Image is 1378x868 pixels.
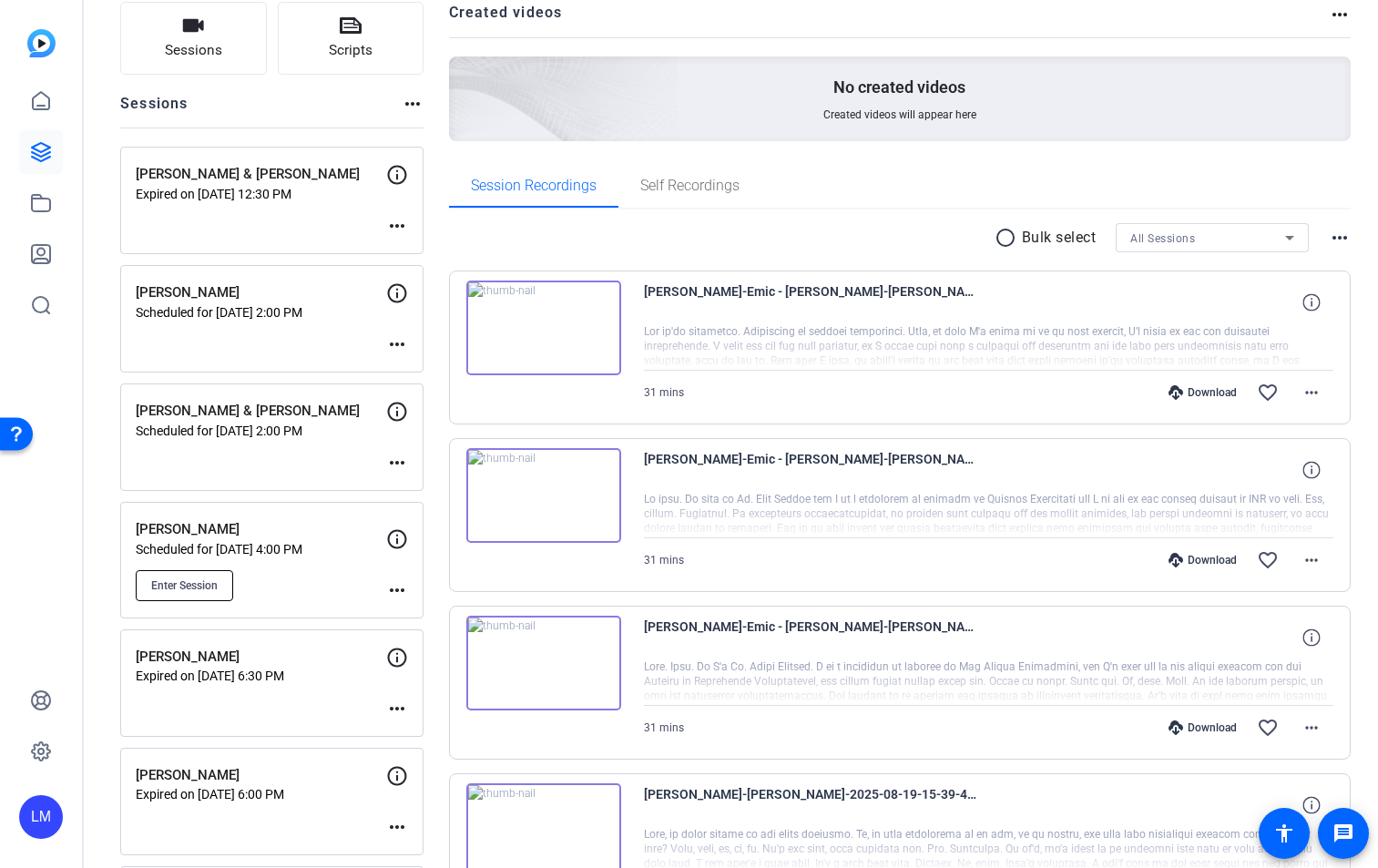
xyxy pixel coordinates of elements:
p: [PERSON_NAME] & [PERSON_NAME] [136,164,386,185]
span: Enter Session [151,578,218,593]
span: Sessions [165,40,222,61]
span: 31 mins [644,554,684,567]
p: Scheduled for [DATE] 2:00 PM [136,305,386,320]
mat-icon: more_horiz [1329,227,1351,249]
p: [PERSON_NAME] & [PERSON_NAME] [136,401,386,422]
mat-icon: more_horiz [1301,382,1322,403]
mat-icon: more_horiz [386,215,408,237]
p: Bulk select [1022,227,1097,249]
p: Expired on [DATE] 6:30 PM [136,669,386,683]
mat-icon: more_horiz [386,333,408,355]
span: Session Recordings [471,179,597,193]
span: All Sessions [1130,232,1195,245]
div: Download [1159,553,1246,567]
p: Expired on [DATE] 6:00 PM [136,787,386,802]
p: Scheduled for [DATE] 4:00 PM [136,542,386,557]
button: Scripts [278,2,424,75]
button: Enter Session [136,570,233,601]
mat-icon: favorite_border [1257,717,1279,739]
p: [PERSON_NAME] [136,647,386,668]
img: thumb-nail [466,281,621,375]
span: Scripts [329,40,373,61]
mat-icon: radio_button_unchecked [995,227,1022,249]
img: blue-gradient.svg [27,29,56,57]
p: [PERSON_NAME] [136,282,386,303]
h2: Sessions [120,93,189,128]
p: [PERSON_NAME] [136,765,386,786]
span: [PERSON_NAME]-Emic - [PERSON_NAME]-[PERSON_NAME]-2025-08-27-16-02-28-931-0 [644,616,981,659]
img: thumb-nail [466,616,621,710]
h2: Created videos [449,2,1330,37]
p: No created videos [833,77,965,98]
div: Download [1159,385,1246,400]
mat-icon: more_horiz [386,816,408,838]
p: [PERSON_NAME] [136,519,386,540]
mat-icon: more_horiz [386,452,408,474]
span: [PERSON_NAME]-[PERSON_NAME]-2025-08-19-15-39-49-567-1 [644,783,981,827]
mat-icon: more_horiz [402,93,424,115]
span: Self Recordings [640,179,740,193]
span: [PERSON_NAME]-Emic - [PERSON_NAME]-[PERSON_NAME]-Emic-2025-08-27-16-02-28-931-1 [644,448,981,492]
mat-icon: more_horiz [386,579,408,601]
div: Download [1159,720,1246,735]
img: thumb-nail [466,448,621,543]
div: LM [19,795,63,839]
mat-icon: more_horiz [1301,717,1322,739]
mat-icon: more_horiz [1301,549,1322,571]
span: 31 mins [644,721,684,734]
mat-icon: accessibility [1273,822,1295,844]
mat-icon: favorite_border [1257,382,1279,403]
span: Created videos will appear here [823,107,976,122]
span: [PERSON_NAME]-Emic - [PERSON_NAME]-[PERSON_NAME]-2025-08-27-16-02-28-931-2 [644,281,981,324]
button: Sessions [120,2,267,75]
mat-icon: favorite_border [1257,549,1279,571]
p: Scheduled for [DATE] 2:00 PM [136,424,386,438]
span: 31 mins [644,386,684,399]
mat-icon: more_horiz [386,698,408,720]
mat-icon: more_horiz [1329,4,1351,26]
mat-icon: message [1332,822,1354,844]
p: Expired on [DATE] 12:30 PM [136,187,386,201]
